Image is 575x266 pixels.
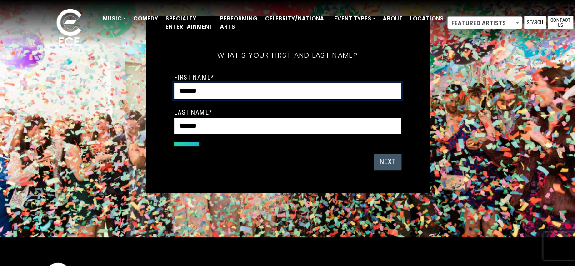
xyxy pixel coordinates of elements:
[261,11,330,26] a: Celebrity/National
[99,11,130,26] a: Music
[447,16,522,29] span: Featured Artists
[330,11,379,26] a: Event Types
[448,17,522,30] span: Featured Artists
[406,11,447,26] a: Locations
[174,108,212,116] label: Last Name
[524,16,546,29] a: Search
[162,11,216,35] a: Specialty Entertainment
[379,11,406,26] a: About
[130,11,162,26] a: Comedy
[174,39,401,72] h5: What's your first and last name?
[374,154,401,170] button: Next
[548,16,573,29] a: Contact Us
[174,73,214,81] label: First Name
[46,6,92,50] img: ece_new_logo_whitev2-1.png
[216,11,261,35] a: Performing Arts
